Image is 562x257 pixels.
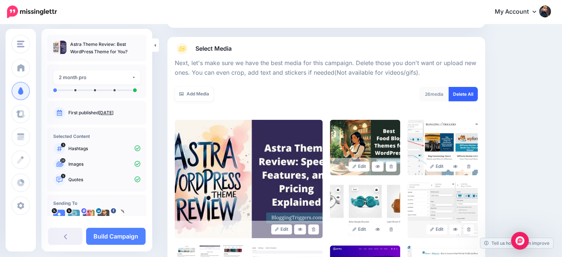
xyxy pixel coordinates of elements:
div: Domain Overview [28,44,66,48]
span: Select Media [195,44,232,54]
div: Domain: [DOMAIN_NAME] [19,19,81,25]
a: Edit [349,162,370,172]
a: Select Media [175,43,478,55]
img: Missinglettr [7,6,57,18]
span: 3 [61,143,65,147]
a: My Account [487,3,551,21]
a: Add Media [175,87,214,101]
p: Quotes [68,176,140,183]
p: Hashtags [68,145,140,152]
img: 5tyPiY3s-78625.jpg [68,210,80,222]
button: 2 month pro [53,70,140,85]
h4: Selected Content [53,133,140,139]
div: Keywords by Traffic [82,44,125,48]
img: menu.png [17,41,24,47]
a: [DATE] [99,110,113,115]
a: Edit [426,162,447,172]
div: media [419,87,449,101]
h4: Sending To [53,200,140,206]
a: Edit [271,224,292,234]
a: Edit [426,224,447,234]
img: website_grey.svg [12,19,18,25]
span: 26 [60,158,65,163]
img: c02cf03325b51a6823781939f07f2260_thumb.jpg [53,41,67,54]
div: v 4.0.25 [21,12,36,18]
img: tab_keywords_by_traffic_grey.svg [74,43,79,49]
img: 3bca54e66a2e726ba45a877abe831d49_large.jpg [330,183,400,238]
a: Delete All [449,87,478,101]
span: 26 [425,91,430,97]
a: Edit [349,224,370,234]
img: d4e3d9f8f0501bdc-88716.png [83,210,95,222]
img: f463c66eed14d8c1ee5773d3c1cc1c47_large.jpg [408,183,478,238]
img: logo_orange.svg [12,12,18,18]
span: 5 [61,174,65,178]
img: 1751864478189-77827.png [98,210,109,222]
div: Open Intercom Messenger [511,232,529,250]
div: 2 month pro [59,73,132,82]
img: 1028e47dbca0d6d5941376f9d0333b98_large.jpg [408,120,478,175]
img: 358731194_718620323612071_5875523225203371151_n-bsa153721.png [112,210,124,222]
p: Images [68,161,140,168]
p: Astra Theme Review: Best WordPress Theme for You? [70,41,140,55]
p: Next, let's make sure we have the best media for this campaign. Delete those you don't want or up... [175,58,478,78]
a: Tell us how we can improve [480,238,553,248]
img: tab_domain_overview_orange.svg [20,43,26,49]
p: First published [68,109,140,116]
img: 7d165aa840f156aff6e0794f5714397f_large.jpg [330,120,400,175]
img: user_default_image.png [53,210,65,222]
img: c02cf03325b51a6823781939f07f2260_large.jpg [175,120,323,238]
